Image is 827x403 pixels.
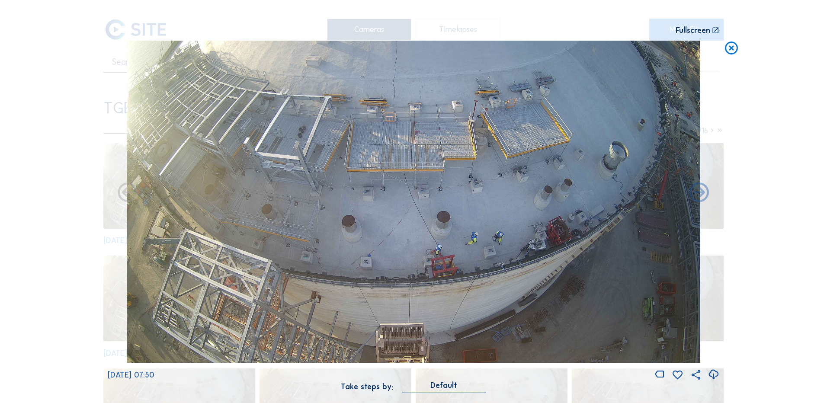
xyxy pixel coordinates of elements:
[430,381,457,389] div: Default
[687,182,711,205] i: Back
[341,383,393,390] div: Take steps by:
[127,41,700,363] img: Image
[108,370,154,380] span: [DATE] 07:50
[676,26,710,35] div: Fullscreen
[116,182,140,205] i: Forward
[402,381,486,393] div: Default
